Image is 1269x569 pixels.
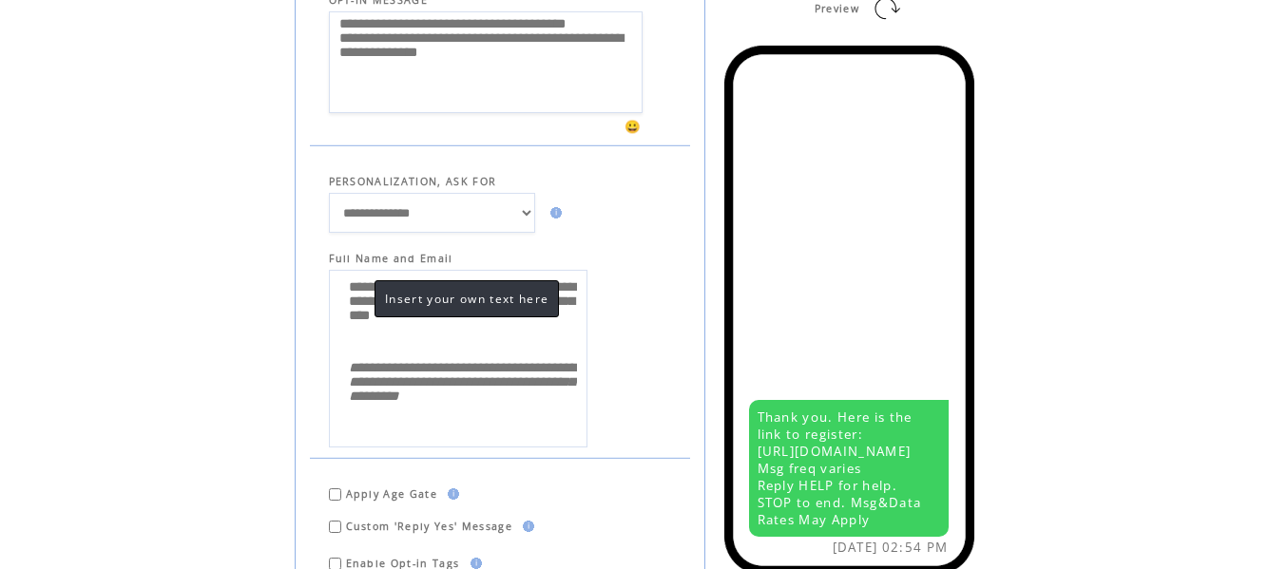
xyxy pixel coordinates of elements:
[517,521,534,532] img: help.gif
[815,2,859,15] span: Preview
[625,118,642,135] span: 😀
[346,487,438,501] span: Apply Age Gate
[346,520,513,533] span: Custom 'Reply Yes' Message
[442,488,459,500] img: help.gif
[465,558,482,569] img: help.gif
[329,175,497,188] span: PERSONALIZATION, ASK FOR
[329,252,690,265] span: Full Name and Email
[758,408,922,528] span: Thank you. Here is the link to register: [URL][DOMAIN_NAME] Msg freq varies Reply HELP for help. ...
[385,291,548,307] span: Insert your own text here
[545,207,562,218] img: help.gif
